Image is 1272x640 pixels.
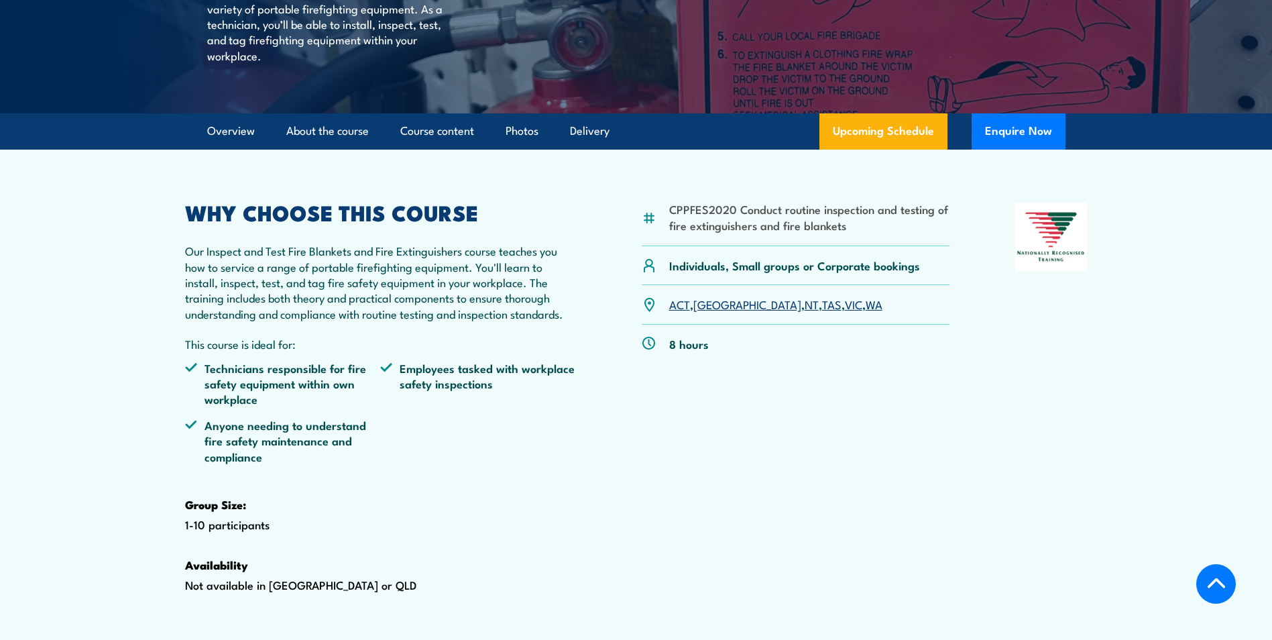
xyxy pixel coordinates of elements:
[819,113,947,150] a: Upcoming Schedule
[693,296,801,312] a: [GEOGRAPHIC_DATA]
[669,296,690,312] a: ACT
[185,496,246,513] strong: Group Size:
[400,113,474,149] a: Course content
[822,296,842,312] a: TAS
[570,113,610,149] a: Delivery
[1015,203,1088,271] img: Nationally Recognised Training logo.
[185,243,577,321] p: Our Inspect and Test Fire Blankets and Fire Extinguishers course teaches you how to service a ran...
[185,360,381,407] li: Technicians responsible for fire safety equipment within own workplace
[805,296,819,312] a: NT
[669,258,920,273] p: Individuals, Small groups or Corporate bookings
[185,336,577,352] p: This course is ideal for:
[866,296,882,312] a: WA
[185,203,577,635] div: 1-10 participants Not available in [GEOGRAPHIC_DATA] or QLD
[669,336,709,352] p: 8 hours
[185,203,577,221] h2: WHY CHOOSE THIS COURSE
[506,113,538,149] a: Photos
[669,297,882,312] p: , , , , ,
[972,113,1065,150] button: Enquire Now
[669,201,950,233] li: CPPFES2020 Conduct routine inspection and testing of fire extinguishers and fire blankets
[845,296,862,312] a: VIC
[185,417,381,464] li: Anyone needing to understand fire safety maintenance and compliance
[207,113,255,149] a: Overview
[185,556,248,574] strong: Availability
[380,360,576,407] li: Employees tasked with workplace safety inspections
[286,113,369,149] a: About the course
